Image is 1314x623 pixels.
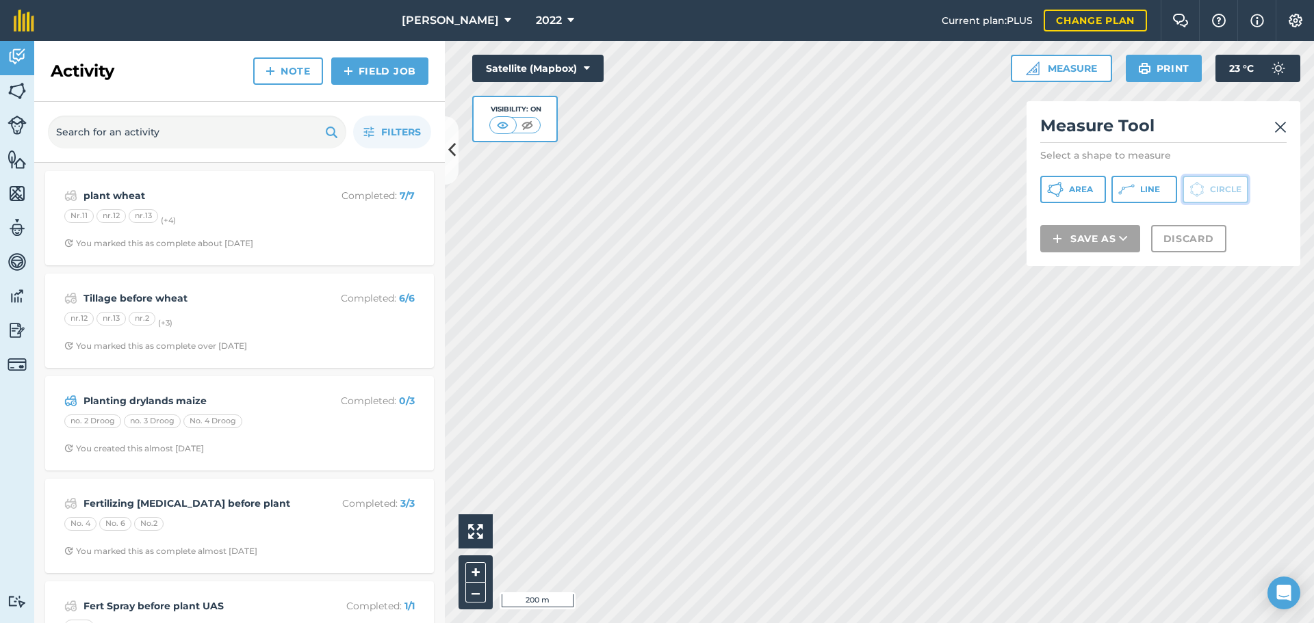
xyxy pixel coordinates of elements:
img: svg+xml;base64,PHN2ZyB4bWxucz0iaHR0cDovL3d3dy53My5vcmcvMjAwMC9zdmciIHdpZHRoPSIxNyIgaGVpZ2h0PSIxNy... [1250,12,1264,29]
div: no. 2 Droog [64,414,121,428]
img: svg+xml;base64,PHN2ZyB4bWxucz0iaHR0cDovL3d3dy53My5vcmcvMjAwMC9zdmciIHdpZHRoPSIxOSIgaGVpZ2h0PSIyNC... [325,124,338,140]
img: svg+xml;base64,PD94bWwgdmVyc2lvbj0iMS4wIiBlbmNvZGluZz0idXRmLTgiPz4KPCEtLSBHZW5lcmF0b3I6IEFkb2JlIE... [8,355,27,374]
p: Completed : [306,188,415,203]
small: (+ 4 ) [161,215,176,225]
img: svg+xml;base64,PHN2ZyB4bWxucz0iaHR0cDovL3d3dy53My5vcmcvMjAwMC9zdmciIHdpZHRoPSIyMiIgaGVpZ2h0PSIzMC... [1274,119,1287,135]
div: nr.13 [129,209,158,223]
a: Note [253,57,323,85]
img: svg+xml;base64,PD94bWwgdmVyc2lvbj0iMS4wIiBlbmNvZGluZz0idXRmLTgiPz4KPCEtLSBHZW5lcmF0b3I6IEFkb2JlIE... [1265,55,1292,82]
img: svg+xml;base64,PHN2ZyB4bWxucz0iaHR0cDovL3d3dy53My5vcmcvMjAwMC9zdmciIHdpZHRoPSIxNCIgaGVpZ2h0PSIyNC... [266,63,275,79]
div: Nr.11 [64,209,94,223]
img: svg+xml;base64,PD94bWwgdmVyc2lvbj0iMS4wIiBlbmNvZGluZz0idXRmLTgiPz4KPCEtLSBHZW5lcmF0b3I6IEFkb2JlIE... [64,290,77,306]
p: Completed : [306,496,415,511]
a: plant wheatCompleted: 7/7Nr.11nr.12nr.13(+4)Clock with arrow pointing clockwiseYou marked this as... [53,179,426,257]
img: svg+xml;base64,PD94bWwgdmVyc2lvbj0iMS4wIiBlbmNvZGluZz0idXRmLTgiPz4KPCEtLSBHZW5lcmF0b3I6IEFkb2JlIE... [64,393,77,409]
img: svg+xml;base64,PHN2ZyB4bWxucz0iaHR0cDovL3d3dy53My5vcmcvMjAwMC9zdmciIHdpZHRoPSIxOSIgaGVpZ2h0PSIyNC... [1138,60,1151,77]
img: svg+xml;base64,PD94bWwgdmVyc2lvbj0iMS4wIiBlbmNvZGluZz0idXRmLTgiPz4KPCEtLSBHZW5lcmF0b3I6IEFkb2JlIE... [64,187,77,204]
div: nr.13 [96,312,126,326]
img: Two speech bubbles overlapping with the left bubble in the forefront [1172,14,1189,27]
p: Completed : [306,393,415,408]
input: Search for an activity [48,116,346,148]
div: nr.12 [96,209,126,223]
img: svg+xml;base64,PHN2ZyB4bWxucz0iaHR0cDovL3d3dy53My5vcmcvMjAwMC9zdmciIHdpZHRoPSIxNCIgaGVpZ2h0PSIyNC... [344,63,353,79]
button: Discard [1151,225,1226,252]
img: fieldmargin Logo [14,10,34,31]
div: no. 3 Droog [124,414,181,428]
span: Line [1140,184,1160,195]
strong: 1 / 1 [404,600,415,612]
img: svg+xml;base64,PHN2ZyB4bWxucz0iaHR0cDovL3d3dy53My5vcmcvMjAwMC9zdmciIHdpZHRoPSI1NiIgaGVpZ2h0PSI2MC... [8,81,27,101]
button: Area [1040,176,1106,203]
button: Measure [1011,55,1112,82]
div: nr.12 [64,312,94,326]
span: [PERSON_NAME] [402,12,499,29]
p: Completed : [306,598,415,613]
strong: Fert Spray before plant UAS [83,598,300,613]
div: No. 4 [64,517,96,531]
img: svg+xml;base64,PD94bWwgdmVyc2lvbj0iMS4wIiBlbmNvZGluZz0idXRmLTgiPz4KPCEtLSBHZW5lcmF0b3I6IEFkb2JlIE... [8,595,27,608]
img: svg+xml;base64,PD94bWwgdmVyc2lvbj0iMS4wIiBlbmNvZGluZz0idXRmLTgiPz4KPCEtLSBHZW5lcmF0b3I6IEFkb2JlIE... [8,320,27,341]
div: No.2 [134,517,164,531]
img: svg+xml;base64,PHN2ZyB4bWxucz0iaHR0cDovL3d3dy53My5vcmcvMjAwMC9zdmciIHdpZHRoPSI1MCIgaGVpZ2h0PSI0MC... [519,118,536,132]
a: Fertilizing [MEDICAL_DATA] before plantCompleted: 3/3No. 4No. 6No.2Clock with arrow pointing cloc... [53,487,426,565]
strong: 0 / 3 [399,395,415,407]
div: You marked this as complete almost [DATE] [64,546,257,557]
strong: 6 / 6 [399,292,415,304]
button: – [465,583,486,602]
div: Open Intercom Messenger [1267,576,1300,609]
small: (+ 3 ) [158,318,172,328]
img: svg+xml;base64,PD94bWwgdmVyc2lvbj0iMS4wIiBlbmNvZGluZz0idXRmLTgiPz4KPCEtLSBHZW5lcmF0b3I6IEFkb2JlIE... [8,252,27,272]
img: svg+xml;base64,PD94bWwgdmVyc2lvbj0iMS4wIiBlbmNvZGluZz0idXRmLTgiPz4KPCEtLSBHZW5lcmF0b3I6IEFkb2JlIE... [8,116,27,135]
div: You marked this as complete about [DATE] [64,238,253,249]
button: Save as [1040,225,1140,252]
div: You marked this as complete over [DATE] [64,341,247,352]
strong: plant wheat [83,188,300,203]
img: svg+xml;base64,PD94bWwgdmVyc2lvbj0iMS4wIiBlbmNvZGluZz0idXRmLTgiPz4KPCEtLSBHZW5lcmF0b3I6IEFkb2JlIE... [8,286,27,306]
div: nr.2 [129,312,155,326]
strong: 3 / 3 [400,497,415,509]
strong: 7 / 7 [400,189,415,202]
div: Visibility: On [489,104,541,115]
img: svg+xml;base64,PHN2ZyB4bWxucz0iaHR0cDovL3d3dy53My5vcmcvMjAwMC9zdmciIHdpZHRoPSIxNCIgaGVpZ2h0PSIyNC... [1053,230,1062,247]
button: 23 °C [1215,55,1300,82]
img: svg+xml;base64,PD94bWwgdmVyc2lvbj0iMS4wIiBlbmNvZGluZz0idXRmLTgiPz4KPCEtLSBHZW5lcmF0b3I6IEFkb2JlIE... [8,47,27,67]
img: svg+xml;base64,PD94bWwgdmVyc2lvbj0iMS4wIiBlbmNvZGluZz0idXRmLTgiPz4KPCEtLSBHZW5lcmF0b3I6IEFkb2JlIE... [64,598,77,614]
strong: Planting drylands maize [83,393,300,408]
img: Ruler icon [1026,62,1040,75]
img: Clock with arrow pointing clockwise [64,444,73,453]
a: Change plan [1044,10,1147,31]
button: Filters [353,116,431,148]
strong: Fertilizing [MEDICAL_DATA] before plant [83,496,300,511]
img: svg+xml;base64,PHN2ZyB4bWxucz0iaHR0cDovL3d3dy53My5vcmcvMjAwMC9zdmciIHdpZHRoPSI1MCIgaGVpZ2h0PSI0MC... [494,118,511,132]
img: Clock with arrow pointing clockwise [64,341,73,350]
button: Circle [1183,176,1248,203]
img: svg+xml;base64,PHN2ZyB4bWxucz0iaHR0cDovL3d3dy53My5vcmcvMjAwMC9zdmciIHdpZHRoPSI1NiIgaGVpZ2h0PSI2MC... [8,149,27,170]
img: A question mark icon [1211,14,1227,27]
button: Satellite (Mapbox) [472,55,604,82]
button: Line [1111,176,1177,203]
h2: Activity [51,60,114,82]
a: Planting drylands maizeCompleted: 0/3no. 2 Droogno. 3 DroogNo. 4 DroogClock with arrow pointing c... [53,384,426,462]
span: 2022 [536,12,562,29]
p: Completed : [306,291,415,306]
span: Circle [1210,184,1241,195]
a: Tillage before wheatCompleted: 6/6nr.12nr.13nr.2(+3)Clock with arrow pointing clockwiseYou marked... [53,282,426,360]
span: Current plan : PLUS [942,13,1033,28]
a: Field Job [331,57,428,85]
img: svg+xml;base64,PD94bWwgdmVyc2lvbj0iMS4wIiBlbmNvZGluZz0idXRmLTgiPz4KPCEtLSBHZW5lcmF0b3I6IEFkb2JlIE... [8,217,27,238]
img: Clock with arrow pointing clockwise [64,239,73,248]
img: svg+xml;base64,PD94bWwgdmVyc2lvbj0iMS4wIiBlbmNvZGluZz0idXRmLTgiPz4KPCEtLSBHZW5lcmF0b3I6IEFkb2JlIE... [64,495,77,512]
span: 23 ° C [1229,55,1254,82]
div: No. 4 Droog [183,414,242,428]
strong: Tillage before wheat [83,291,300,306]
img: A cog icon [1287,14,1304,27]
span: Area [1069,184,1093,195]
div: No. 6 [99,517,131,531]
h2: Measure Tool [1040,115,1287,143]
img: Clock with arrow pointing clockwise [64,546,73,555]
button: Print [1126,55,1202,82]
img: svg+xml;base64,PHN2ZyB4bWxucz0iaHR0cDovL3d3dy53My5vcmcvMjAwMC9zdmciIHdpZHRoPSI1NiIgaGVpZ2h0PSI2MC... [8,183,27,204]
img: Four arrows, one pointing top left, one top right, one bottom right and the last bottom left [468,524,483,539]
div: You created this almost [DATE] [64,443,204,454]
p: Select a shape to measure [1040,148,1287,162]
